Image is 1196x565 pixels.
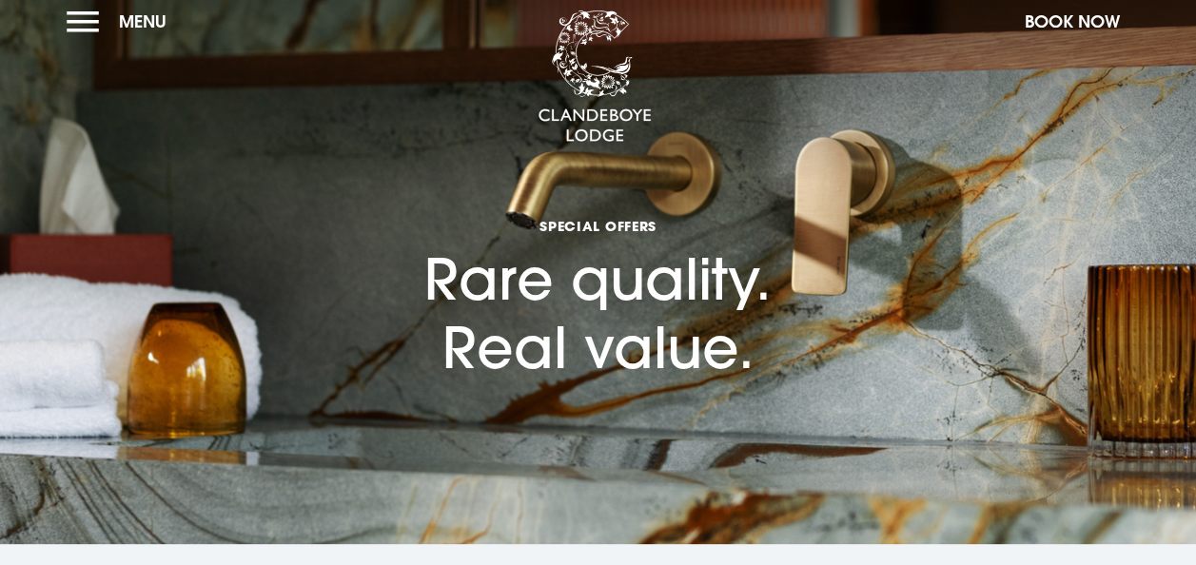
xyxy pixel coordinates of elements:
[538,10,652,144] img: Clandeboye Lodge
[424,217,772,235] span: Special Offers
[67,1,176,42] button: Menu
[424,146,772,380] h1: Rare quality. Real value.
[119,10,167,32] span: Menu
[1015,1,1129,42] button: Book Now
